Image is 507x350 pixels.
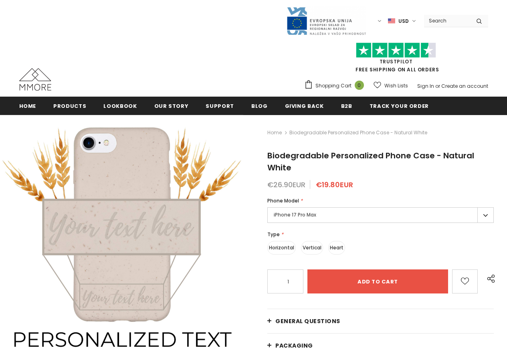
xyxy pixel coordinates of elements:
span: PACKAGING [275,342,313,350]
label: Heart [328,241,345,255]
img: MMORE Cases [19,68,51,91]
a: Our Story [154,97,189,115]
a: Giving back [285,97,324,115]
img: Javni Razpis [286,6,366,36]
a: Javni Razpis [286,17,366,24]
a: Lookbook [103,97,137,115]
span: Phone Model [267,197,299,204]
a: support [206,97,234,115]
span: USD [398,17,409,25]
span: Shopping Cart [315,82,351,90]
a: Blog [251,97,268,115]
a: Create an account [441,83,488,89]
span: €19.80EUR [316,180,353,190]
span: Our Story [154,102,189,110]
span: General Questions [275,317,340,325]
a: B2B [341,97,352,115]
input: Search Site [424,15,470,26]
span: Products [53,102,86,110]
span: Type [267,231,280,238]
a: Home [19,97,36,115]
label: iPhone 17 Pro Max [267,207,494,223]
a: Track your order [370,97,429,115]
span: Giving back [285,102,324,110]
img: USD [388,18,395,24]
img: Trust Pilot Stars [356,42,436,58]
label: Horizontal [267,241,296,255]
a: Shopping Cart 0 [304,80,368,92]
span: Wish Lists [384,82,408,90]
span: 0 [355,81,364,90]
label: Vertical [301,241,323,255]
span: Biodegradable Personalized Phone Case - Natural White [289,128,427,138]
a: Trustpilot [380,58,413,65]
span: B2B [341,102,352,110]
span: Home [19,102,36,110]
a: Products [53,97,86,115]
span: Track your order [370,102,429,110]
a: Sign In [417,83,434,89]
span: €26.90EUR [267,180,305,190]
a: Home [267,128,282,138]
input: Add to cart [307,269,448,293]
span: Biodegradable Personalized Phone Case - Natural White [267,150,474,173]
span: Lookbook [103,102,137,110]
a: Wish Lists [374,79,408,93]
a: General Questions [267,309,494,333]
span: or [435,83,440,89]
span: FREE SHIPPING ON ALL ORDERS [304,46,488,73]
span: Blog [251,102,268,110]
span: support [206,102,234,110]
